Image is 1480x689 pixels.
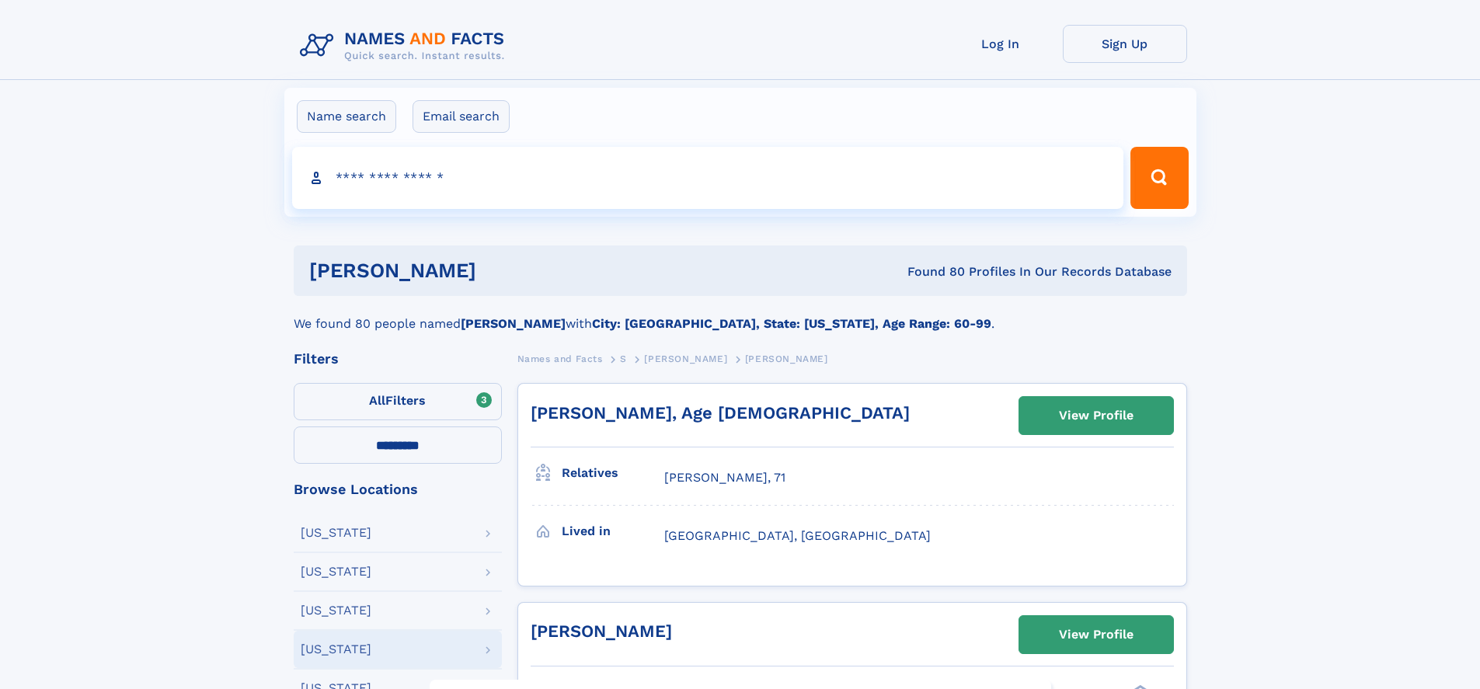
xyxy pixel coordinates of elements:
input: search input [292,147,1124,209]
span: All [369,393,385,408]
a: View Profile [1019,397,1173,434]
b: City: [GEOGRAPHIC_DATA], State: [US_STATE], Age Range: 60-99 [592,316,991,331]
a: [PERSON_NAME] [644,349,727,368]
a: Names and Facts [517,349,603,368]
h3: Lived in [562,518,664,545]
a: Log In [938,25,1063,63]
a: S [620,349,627,368]
b: [PERSON_NAME] [461,316,566,331]
div: [US_STATE] [301,643,371,656]
label: Filters [294,383,502,420]
a: View Profile [1019,616,1173,653]
div: [US_STATE] [301,565,371,578]
img: Logo Names and Facts [294,25,517,67]
div: Found 80 Profiles In Our Records Database [691,263,1172,280]
h1: [PERSON_NAME] [309,261,692,280]
div: View Profile [1059,398,1134,433]
label: Email search [413,100,510,133]
div: [US_STATE] [301,527,371,539]
a: [PERSON_NAME], 71 [664,469,785,486]
div: Browse Locations [294,482,502,496]
button: Search Button [1130,147,1188,209]
div: View Profile [1059,617,1134,652]
h3: Relatives [562,460,664,486]
span: [PERSON_NAME] [745,353,828,364]
a: [PERSON_NAME], Age [DEMOGRAPHIC_DATA] [531,403,910,423]
div: Filters [294,352,502,366]
a: [PERSON_NAME] [531,621,672,641]
div: We found 80 people named with . [294,296,1187,333]
label: Name search [297,100,396,133]
span: [PERSON_NAME] [644,353,727,364]
div: [US_STATE] [301,604,371,617]
span: S [620,353,627,364]
span: [GEOGRAPHIC_DATA], [GEOGRAPHIC_DATA] [664,528,931,543]
a: Sign Up [1063,25,1187,63]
